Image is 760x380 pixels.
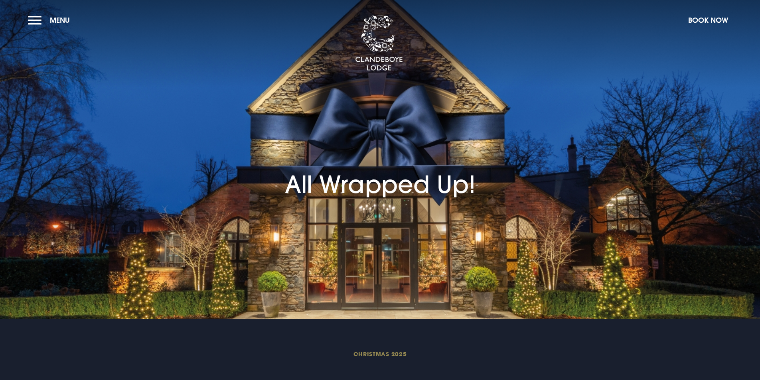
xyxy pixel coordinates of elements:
button: Book Now [684,12,732,29]
button: Menu [28,12,74,29]
img: Clandeboye Lodge [355,16,403,71]
span: Christmas 2025 [190,350,570,358]
h1: All Wrapped Up! [285,124,476,199]
span: Menu [50,16,70,25]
